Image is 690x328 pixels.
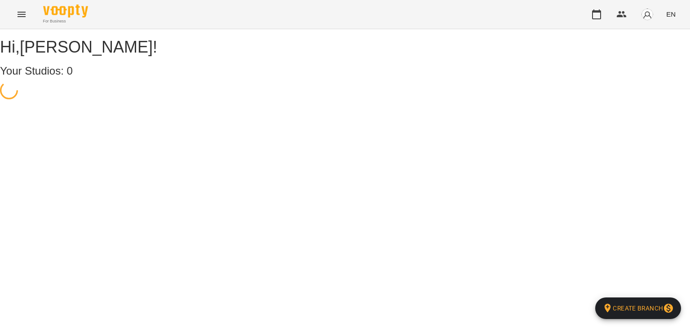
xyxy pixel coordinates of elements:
img: avatar_s.png [641,8,654,21]
span: EN [666,9,676,19]
img: Voopty Logo [43,4,88,18]
span: 0 [67,65,73,77]
span: For Business [43,18,88,24]
button: Menu [11,4,32,25]
button: EN [663,6,679,22]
